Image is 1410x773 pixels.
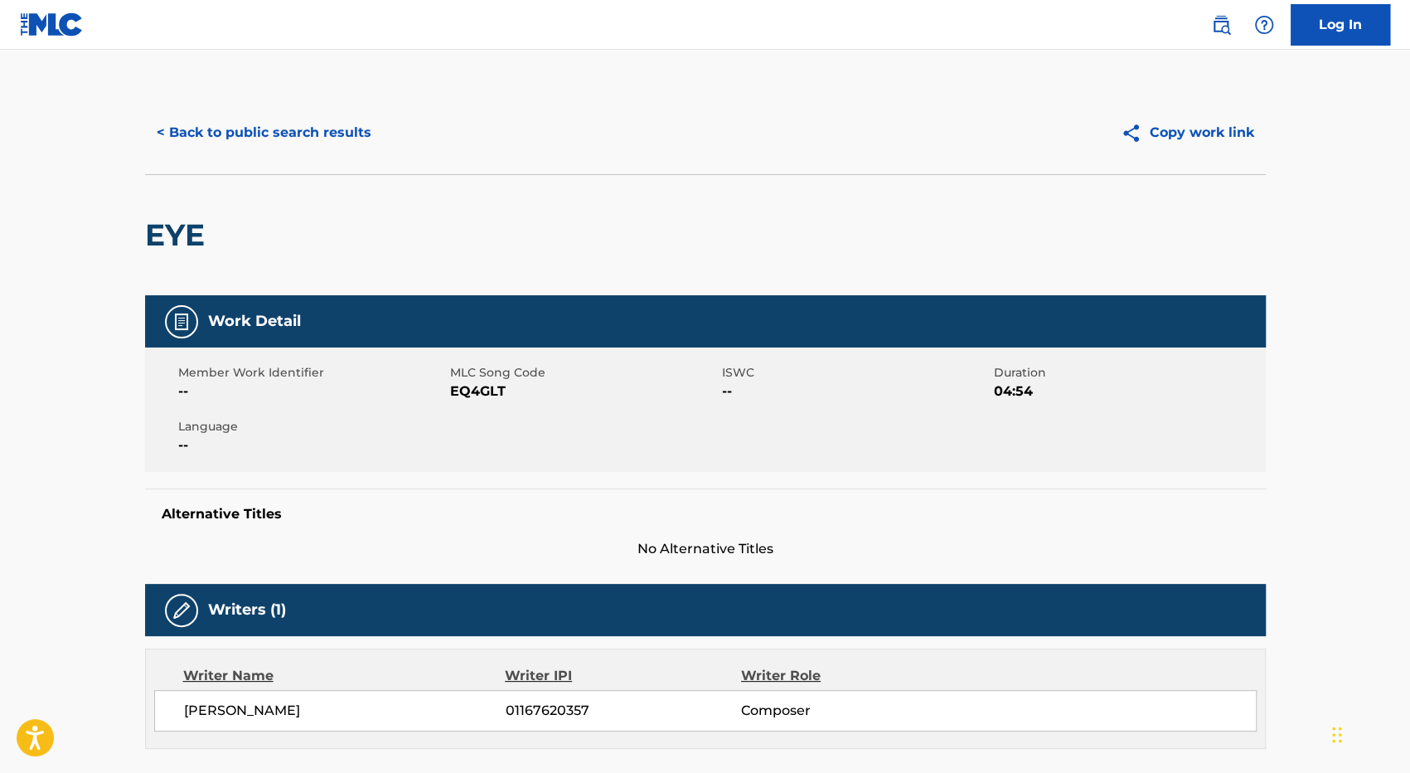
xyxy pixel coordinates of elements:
div: Writer Name [183,666,506,686]
span: -- [178,435,446,455]
span: -- [722,382,990,401]
span: No Alternative Titles [145,539,1266,559]
button: < Back to public search results [145,112,383,153]
h5: Work Detail [208,312,301,331]
div: Seret [1332,710,1342,760]
h5: Alternative Titles [162,506,1249,523]
div: Help [1248,8,1281,41]
span: EQ4GLT [450,382,718,401]
span: ISWC [722,364,990,382]
div: Writer Role [741,666,956,686]
a: Public Search [1204,8,1238,41]
h5: Writers (1) [208,600,286,620]
span: Composer [741,701,956,721]
span: 04:54 [994,382,1262,401]
div: Widget Obrolan [1327,693,1410,773]
span: -- [178,382,446,401]
a: Log In [1291,4,1390,46]
img: help [1254,15,1274,35]
img: Copy work link [1121,123,1150,143]
span: MLC Song Code [450,364,718,382]
img: MLC Logo [20,12,84,36]
span: Duration [994,364,1262,382]
span: 01167620357 [505,701,740,721]
iframe: Chat Widget [1327,693,1410,773]
span: Language [178,418,446,435]
span: Member Work Identifier [178,364,446,382]
img: search [1211,15,1231,35]
h2: EYE [145,216,213,254]
button: Copy work link [1109,112,1266,153]
img: Work Detail [172,312,191,332]
div: Writer IPI [505,666,741,686]
span: [PERSON_NAME] [184,701,506,721]
img: Writers [172,600,191,620]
